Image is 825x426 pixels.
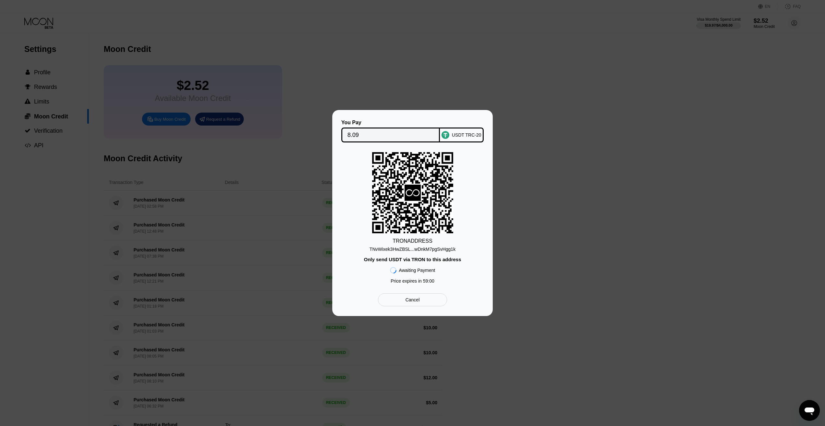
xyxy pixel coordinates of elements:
[423,278,434,284] span: 59 : 00
[391,278,434,284] div: Price expires in
[364,257,461,262] div: Only send USDT via TRON to this address
[342,120,483,142] div: You PayUSDT TRC-20
[393,238,432,244] div: TRON ADDRESS
[370,244,455,252] div: TNvWixek3HwZBSL...wDnkM7pgSvHgg1k
[341,120,440,126] div: You Pay
[370,247,455,252] div: TNvWixek3HwZBSL...wDnkM7pgSvHgg1k
[378,293,447,306] div: Cancel
[399,268,435,273] div: Awaiting Payment
[799,400,820,421] iframe: Button to launch messaging window
[406,297,420,303] div: Cancel
[452,132,481,138] div: USDT TRC-20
